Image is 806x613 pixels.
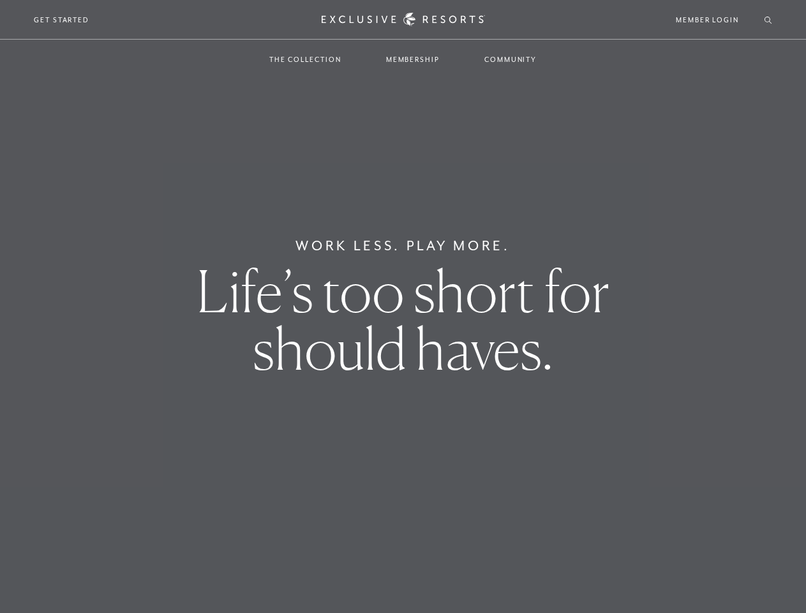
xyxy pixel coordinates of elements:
a: Member Login [676,14,739,26]
h1: Life’s too short for should haves. [141,262,665,377]
a: Get Started [34,14,89,26]
a: Community [472,41,549,78]
a: Membership [373,41,452,78]
h6: Work Less. Play More. [295,236,511,256]
a: The Collection [257,41,354,78]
